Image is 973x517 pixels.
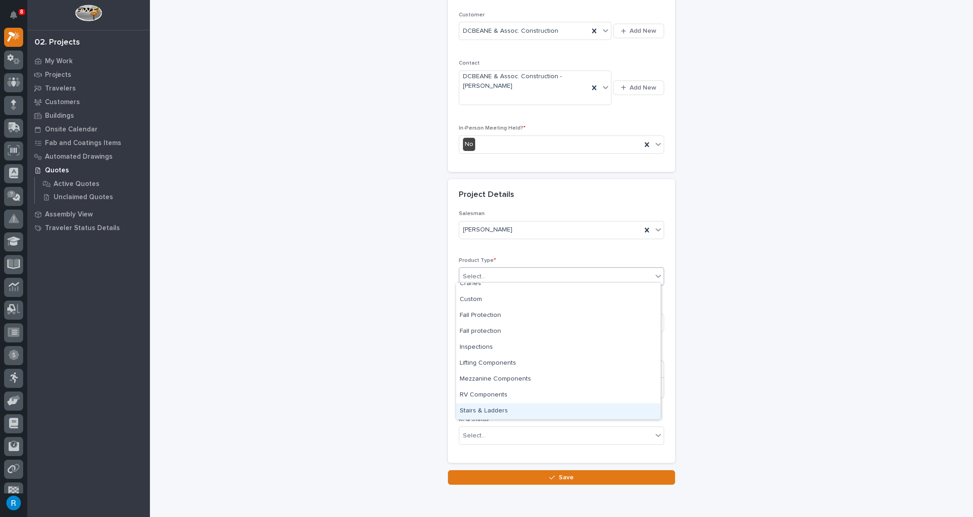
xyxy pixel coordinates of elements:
span: [PERSON_NAME] [463,225,512,235]
h2: Project Details [459,190,514,200]
span: In-Person Meeting Held? [459,125,526,131]
a: Assembly View [27,207,150,221]
div: Fall protection [456,324,660,340]
p: Buildings [45,112,74,120]
p: Customers [45,98,80,106]
div: No [463,138,475,151]
a: Buildings [27,109,150,122]
div: Lifting Components [456,356,660,371]
p: Unclaimed Quotes [54,193,113,201]
p: Automated Drawings [45,153,113,161]
p: Traveler Status Details [45,224,120,232]
button: Add New [613,80,664,95]
a: My Work [27,54,150,68]
div: Cranes [456,276,660,292]
div: Notifications8 [11,11,23,25]
span: Add New [630,84,656,92]
span: Product Type [459,258,496,263]
span: Salesman [459,211,485,216]
a: Quotes [27,163,150,177]
div: Select... [463,431,486,441]
span: Customer [459,12,485,18]
button: Add New [613,24,664,38]
p: Travelers [45,85,76,93]
p: 8 [20,9,23,15]
a: Unclaimed Quotes [35,191,150,203]
a: Onsite Calendar [27,122,150,136]
p: Assembly View [45,211,93,219]
a: Active Quotes [35,177,150,190]
span: RFQ Status [459,417,491,422]
a: Automated Drawings [27,150,150,163]
div: Fall Protection [456,308,660,324]
img: Workspace Logo [75,5,102,21]
span: DCBEANE & Assoc. Construction [463,26,558,36]
p: My Work [45,57,73,65]
div: 02. Projects [35,38,80,48]
a: Travelers [27,81,150,95]
a: Customers [27,95,150,109]
span: DCBEANE & Assoc. Construction - [PERSON_NAME] [463,72,585,91]
p: Onsite Calendar [45,125,98,134]
button: Save [448,470,675,485]
div: Stairs & Ladders [456,403,660,419]
div: Inspections [456,340,660,356]
p: Active Quotes [54,180,99,188]
a: Traveler Status Details [27,221,150,235]
a: Projects [27,68,150,81]
span: Add New [630,27,656,35]
div: Select... [463,272,486,281]
p: Projects [45,71,71,79]
span: Contact [459,60,480,66]
div: RV Components [456,387,660,403]
button: users-avatar [4,493,23,512]
div: Custom [456,292,660,308]
p: Quotes [45,166,69,175]
p: Fab and Coatings Items [45,139,121,147]
div: Mezzanine Components [456,371,660,387]
span: Save [559,473,574,482]
button: Notifications [4,5,23,25]
a: Fab and Coatings Items [27,136,150,150]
